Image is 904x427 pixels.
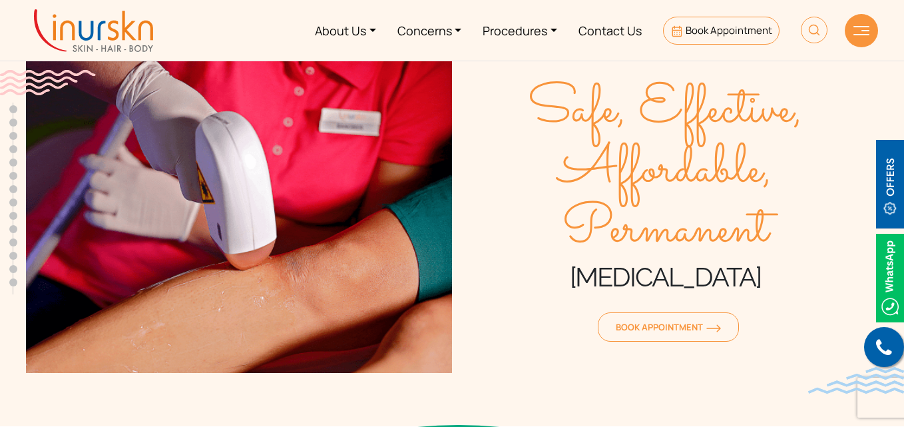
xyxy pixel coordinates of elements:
a: Contact Us [568,5,652,55]
img: inurskn-logo [34,9,153,52]
span: Book Appointment [616,321,721,333]
span: Book Appointment [686,23,772,37]
span: Safe, Effective, Affordable, Permanent [452,81,878,260]
img: orange-arrow [706,324,721,332]
img: HeaderSearch [801,17,827,43]
img: Whatsappicon [876,234,904,322]
a: Book Appointmentorange-arrow [598,312,739,342]
a: Concerns [387,5,473,55]
h1: [MEDICAL_DATA] [452,260,878,294]
img: hamLine.svg [853,26,869,35]
a: About Us [304,5,387,55]
a: Procedures [472,5,568,55]
a: Whatsappicon [876,269,904,284]
img: bluewave [808,367,904,394]
a: Book Appointment [663,17,780,45]
img: offerBt [876,140,904,228]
